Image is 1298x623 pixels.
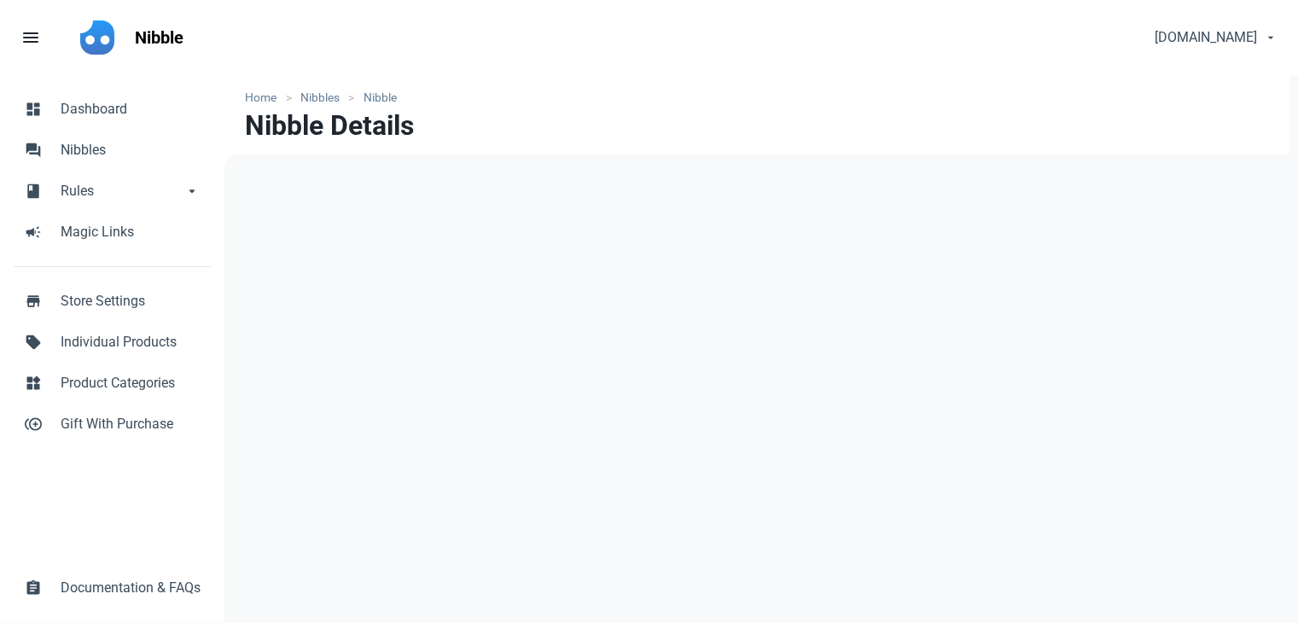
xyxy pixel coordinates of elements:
span: Documentation & FAQs [61,578,201,598]
span: arrow_drop_down [183,181,201,198]
span: sell [25,332,42,349]
a: Nibble [125,14,194,61]
span: dashboard [25,99,42,116]
a: campaignMagic Links [14,212,211,253]
span: book [25,181,42,198]
a: control_point_duplicateGift With Purchase [14,404,211,445]
a: bookRulesarrow_drop_down [14,171,211,212]
a: Home [245,89,285,107]
a: storeStore Settings [14,281,211,322]
span: widgets [25,373,42,390]
a: widgetsProduct Categories [14,363,211,404]
h1: Nibble Details [245,110,414,141]
a: dashboardDashboard [14,89,211,130]
span: Magic Links [61,222,201,242]
a: assignmentDocumentation & FAQs [14,568,211,608]
span: menu [20,27,41,48]
span: Dashboard [61,99,201,119]
a: forumNibbles [14,130,211,171]
span: Gift With Purchase [61,414,201,434]
span: Nibbles [61,140,201,160]
a: sellIndividual Products [14,322,211,363]
span: store [25,291,42,308]
p: Nibble [135,26,183,49]
span: Individual Products [61,332,201,352]
span: Rules [61,181,183,201]
span: control_point_duplicate [25,414,42,431]
button: [DOMAIN_NAME] [1140,20,1288,55]
nav: breadcrumbs [224,75,1289,110]
span: assignment [25,578,42,595]
span: forum [25,140,42,157]
span: [DOMAIN_NAME] [1155,27,1257,48]
span: Product Categories [61,373,201,393]
span: campaign [25,222,42,239]
span: Store Settings [61,291,201,311]
a: Nibbles [292,89,349,107]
